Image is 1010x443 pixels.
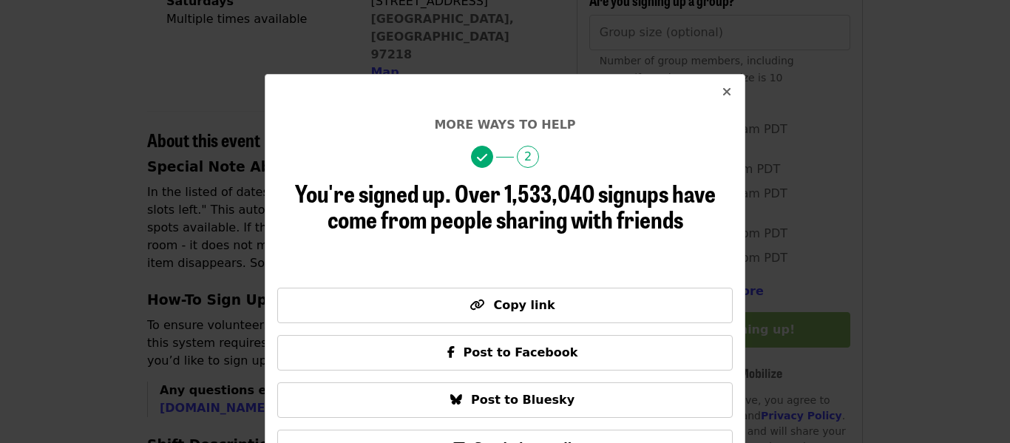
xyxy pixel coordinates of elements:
[471,393,575,407] span: Post to Bluesky
[328,175,716,236] span: Over 1,533,040 signups have come from people sharing with friends
[477,151,487,165] i: check icon
[722,85,731,99] i: times icon
[450,393,462,407] i: bluesky icon
[493,298,555,312] span: Copy link
[464,345,578,359] span: Post to Facebook
[517,146,539,168] span: 2
[709,75,745,110] button: Close
[295,175,451,210] span: You're signed up.
[434,118,575,132] span: More ways to help
[447,345,455,359] i: facebook-f icon
[277,382,733,418] button: Post to Bluesky
[277,288,733,323] button: Copy link
[277,335,733,371] button: Post to Facebook
[470,298,484,312] i: link icon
